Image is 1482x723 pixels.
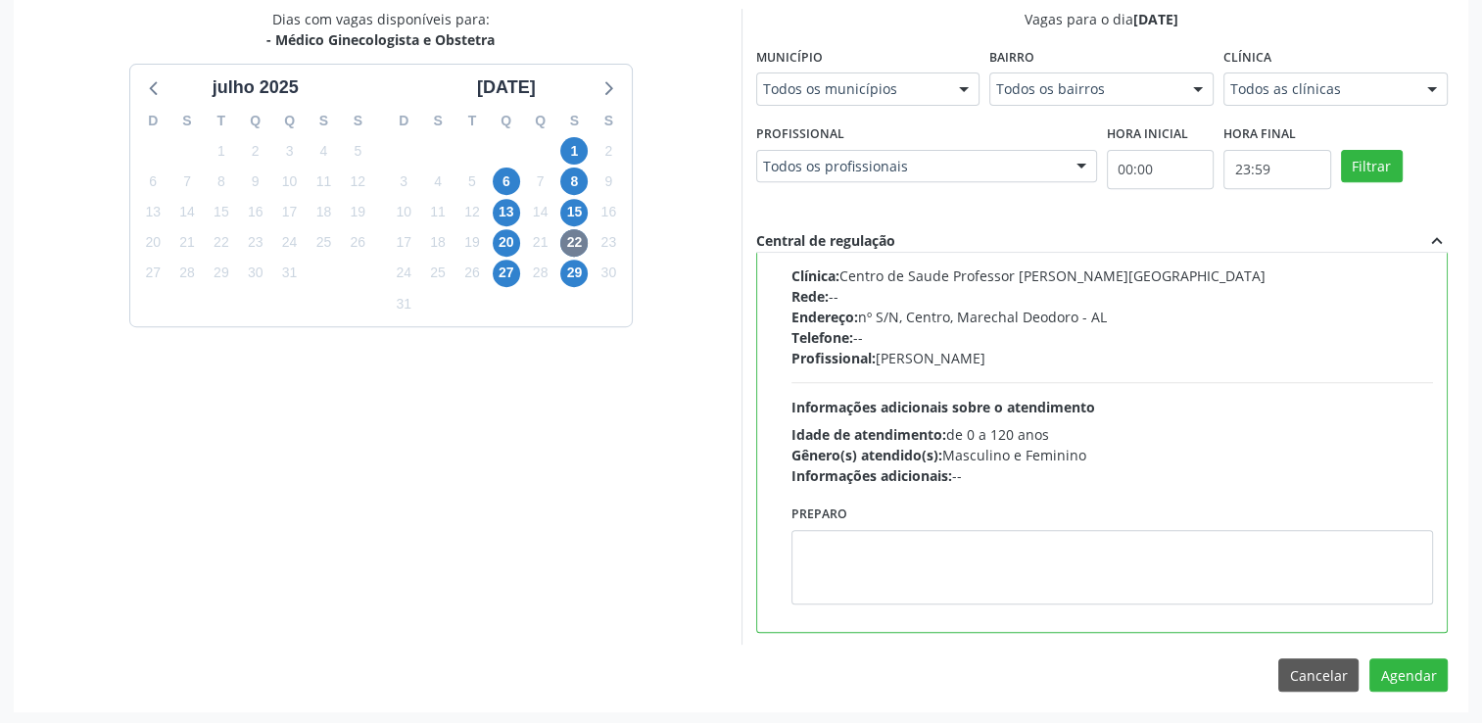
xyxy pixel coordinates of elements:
[791,308,858,326] span: Endereço:
[791,398,1095,416] span: Informações adicionais sobre o atendimento
[390,260,417,287] span: domingo, 24 de agosto de 2025
[454,106,489,136] div: T
[204,106,238,136] div: T
[527,168,554,195] span: quinta-feira, 7 de agosto de 2025
[523,106,557,136] div: Q
[560,137,588,165] span: sexta-feira, 1 de agosto de 2025
[173,168,201,195] span: segunda-feira, 7 de julho de 2025
[791,425,946,444] span: Idade de atendimento:
[266,9,495,50] div: Dias com vagas disponíveis para:
[527,260,554,287] span: quinta-feira, 28 de agosto de 2025
[791,327,1434,348] div: --
[276,229,304,257] span: quinta-feira, 24 de julho de 2025
[557,106,592,136] div: S
[595,168,622,195] span: sábado, 9 de agosto de 2025
[1107,120,1188,150] label: Hora inicial
[424,229,452,257] span: segunda-feira, 18 de agosto de 2025
[469,74,544,101] div: [DATE]
[493,260,520,287] span: quarta-feira, 27 de agosto de 2025
[208,199,235,226] span: terça-feira, 15 de julho de 2025
[493,229,520,257] span: quarta-feira, 20 de agosto de 2025
[139,260,167,287] span: domingo, 27 de julho de 2025
[791,446,942,464] span: Gênero(s) atendido(s):
[1230,79,1408,99] span: Todos as clínicas
[791,287,829,306] span: Rede:
[458,199,486,226] span: terça-feira, 12 de agosto de 2025
[139,168,167,195] span: domingo, 6 de julho de 2025
[272,106,307,136] div: Q
[595,137,622,165] span: sábado, 2 de agosto de 2025
[390,199,417,226] span: domingo, 10 de agosto de 2025
[1107,150,1214,189] input: Selecione o horário
[242,199,269,226] span: quarta-feira, 16 de julho de 2025
[1133,10,1178,28] span: [DATE]
[592,106,626,136] div: S
[136,106,170,136] div: D
[756,43,823,73] label: Município
[791,500,847,530] label: Preparo
[560,229,588,257] span: sexta-feira, 22 de agosto de 2025
[341,106,375,136] div: S
[560,199,588,226] span: sexta-feira, 15 de agosto de 2025
[791,266,839,285] span: Clínica:
[560,260,588,287] span: sexta-feira, 29 de agosto de 2025
[1223,120,1296,150] label: Hora final
[791,445,1434,465] div: Masculino e Feminino
[390,229,417,257] span: domingo, 17 de agosto de 2025
[996,79,1173,99] span: Todos os bairros
[139,229,167,257] span: domingo, 20 de julho de 2025
[560,168,588,195] span: sexta-feira, 8 de agosto de 2025
[390,290,417,317] span: domingo, 31 de agosto de 2025
[387,106,421,136] div: D
[791,348,1434,368] div: [PERSON_NAME]
[595,229,622,257] span: sábado, 23 de agosto de 2025
[756,120,844,150] label: Profissional
[310,168,337,195] span: sexta-feira, 11 de julho de 2025
[791,466,952,485] span: Informações adicionais:
[276,260,304,287] span: quinta-feira, 31 de julho de 2025
[1341,150,1403,183] button: Filtrar
[344,137,371,165] span: sábado, 5 de julho de 2025
[344,229,371,257] span: sábado, 26 de julho de 2025
[424,260,452,287] span: segunda-feira, 25 de agosto de 2025
[1426,230,1448,252] i: expand_less
[1369,658,1448,692] button: Agendar
[489,106,523,136] div: Q
[139,199,167,226] span: domingo, 13 de julho de 2025
[242,168,269,195] span: quarta-feira, 9 de julho de 2025
[763,157,1057,176] span: Todos os profissionais
[791,424,1434,445] div: de 0 a 120 anos
[276,199,304,226] span: quinta-feira, 17 de julho de 2025
[756,9,1449,29] div: Vagas para o dia
[208,229,235,257] span: terça-feira, 22 de julho de 2025
[458,168,486,195] span: terça-feira, 5 de agosto de 2025
[527,199,554,226] span: quinta-feira, 14 de agosto de 2025
[310,137,337,165] span: sexta-feira, 4 de julho de 2025
[208,168,235,195] span: terça-feira, 8 de julho de 2025
[208,137,235,165] span: terça-feira, 1 de julho de 2025
[791,328,853,347] span: Telefone:
[595,199,622,226] span: sábado, 16 de agosto de 2025
[458,260,486,287] span: terça-feira, 26 de agosto de 2025
[242,260,269,287] span: quarta-feira, 30 de julho de 2025
[791,465,1434,486] div: --
[238,106,272,136] div: Q
[390,168,417,195] span: domingo, 3 de agosto de 2025
[791,265,1434,286] div: Centro de Saude Professor [PERSON_NAME][GEOGRAPHIC_DATA]
[205,74,307,101] div: julho 2025
[989,43,1034,73] label: Bairro
[1223,150,1330,189] input: Selecione o horário
[170,106,205,136] div: S
[208,260,235,287] span: terça-feira, 29 de julho de 2025
[266,29,495,50] div: - Médico Ginecologista e Obstetra
[527,229,554,257] span: quinta-feira, 21 de agosto de 2025
[344,199,371,226] span: sábado, 19 de julho de 2025
[791,349,876,367] span: Profissional:
[493,199,520,226] span: quarta-feira, 13 de agosto de 2025
[493,168,520,195] span: quarta-feira, 6 de agosto de 2025
[791,307,1434,327] div: nº S/N, Centro, Marechal Deodoro - AL
[310,199,337,226] span: sexta-feira, 18 de julho de 2025
[344,168,371,195] span: sábado, 12 de julho de 2025
[310,229,337,257] span: sexta-feira, 25 de julho de 2025
[756,230,895,252] div: Central de regulação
